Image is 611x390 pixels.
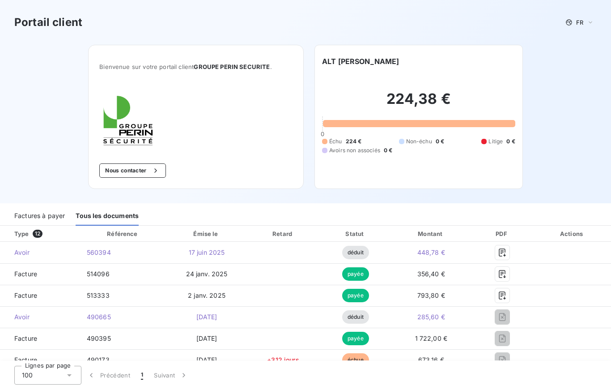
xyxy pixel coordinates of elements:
div: Actions [535,229,609,238]
span: 560394 [87,249,111,256]
span: 0 € [384,146,392,154]
button: Précédent [81,366,136,385]
div: Tous les documents [76,207,139,226]
div: Référence [107,230,137,237]
span: 0 [321,130,324,137]
span: payée [342,332,369,345]
div: Factures à payer [14,207,65,226]
span: Facture [7,356,72,364]
span: 793,80 € [417,291,445,299]
span: 100 [22,371,33,380]
h6: ALT [PERSON_NAME] [322,56,399,67]
span: 1 [141,371,143,380]
span: 0 € [436,137,444,146]
img: Company logo [99,92,157,149]
span: échue [342,353,369,367]
span: Échu [329,137,342,146]
span: Avoir [7,248,72,257]
span: Litige [488,137,503,146]
h2: 224,38 € [322,90,515,117]
span: GROUPE PERIN SECURITE [194,63,270,70]
span: 17 juin 2025 [189,249,225,256]
span: Non-échu [406,137,432,146]
div: Type [9,229,78,238]
span: Avoir [7,313,72,321]
span: 224 € [346,137,362,146]
button: Nous contacter [99,163,165,178]
span: payée [342,267,369,281]
span: 490173 [87,356,110,364]
span: 2 janv. 2025 [188,291,225,299]
div: Statut [322,229,390,238]
span: 24 janv. 2025 [186,270,228,278]
div: Émise le [169,229,245,238]
span: 673,16 € [418,356,444,364]
span: déduit [342,310,369,324]
span: 490395 [87,334,111,342]
span: 513333 [87,291,110,299]
span: 356,40 € [417,270,445,278]
span: 490665 [87,313,111,321]
div: Montant [393,229,469,238]
div: PDF [473,229,532,238]
span: 448,78 € [417,249,445,256]
span: 1 722,00 € [415,334,448,342]
span: [DATE] [196,313,217,321]
span: déduit [342,246,369,259]
span: +312 jours [267,356,299,364]
span: Bienvenue sur votre portail client . [99,63,293,70]
button: 1 [136,366,149,385]
span: FR [576,19,583,26]
h3: Portail client [14,14,82,30]
span: [DATE] [196,334,217,342]
span: 285,60 € [417,313,445,321]
span: 0 € [506,137,515,146]
div: Retard [248,229,318,238]
span: Avoirs non associés [329,146,380,154]
span: Facture [7,270,72,279]
span: Facture [7,291,72,300]
span: 12 [33,230,42,238]
span: Facture [7,334,72,343]
span: [DATE] [196,356,217,364]
span: payée [342,289,369,302]
span: 514096 [87,270,110,278]
button: Suivant [149,366,194,385]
